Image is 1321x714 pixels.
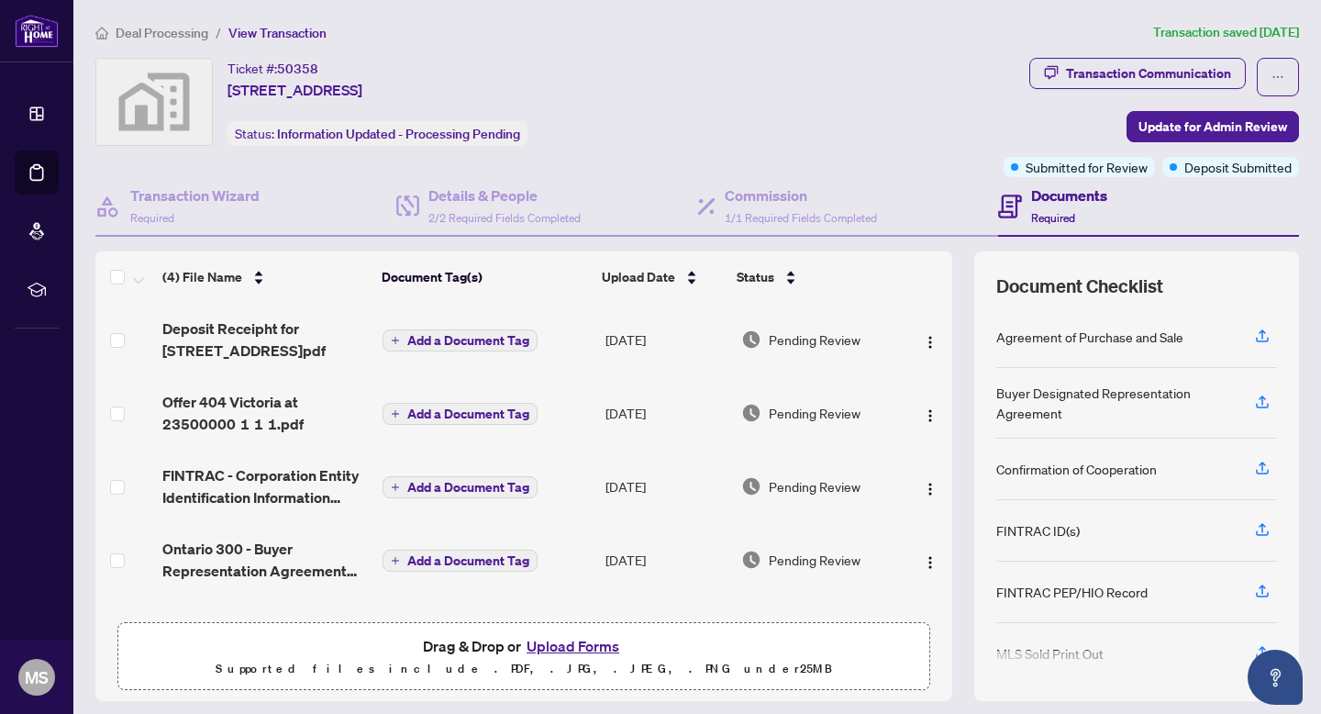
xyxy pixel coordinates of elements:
[383,549,538,573] button: Add a Document Tag
[407,334,529,347] span: Add a Document Tag
[162,318,368,362] span: Deposit Receipht for [STREET_ADDRESS]pdf
[996,459,1157,479] div: Confirmation of Cooperation
[1029,58,1246,89] button: Transaction Communication
[391,483,400,492] span: plus
[769,403,860,423] span: Pending Review
[916,325,945,354] button: Logo
[923,408,938,423] img: Logo
[216,22,221,43] li: /
[602,267,675,287] span: Upload Date
[598,303,734,376] td: [DATE]
[383,329,538,352] button: Add a Document Tag
[1026,157,1148,177] span: Submitted for Review
[737,267,774,287] span: Status
[130,211,174,225] span: Required
[1271,71,1284,84] span: ellipsis
[15,14,59,48] img: logo
[25,664,49,690] span: MS
[383,550,538,572] button: Add a Document Tag
[1138,112,1287,141] span: Update for Admin Review
[741,476,761,496] img: Document Status
[1127,111,1299,142] button: Update for Admin Review
[1031,211,1075,225] span: Required
[741,550,761,570] img: Document Status
[996,520,1080,541] div: FINTRAC ID(s)
[95,27,108,39] span: home
[741,403,761,423] img: Document Status
[1248,650,1303,705] button: Open asap
[423,634,625,658] span: Drag & Drop or
[383,403,538,425] button: Add a Document Tag
[598,376,734,450] td: [DATE]
[916,398,945,428] button: Logo
[923,555,938,570] img: Logo
[391,336,400,345] span: plus
[1184,157,1292,177] span: Deposit Submitted
[407,554,529,567] span: Add a Document Tag
[228,79,362,101] span: [STREET_ADDRESS]
[374,251,595,303] th: Document Tag(s)
[383,402,538,426] button: Add a Document Tag
[428,184,581,206] h4: Details & People
[391,556,400,565] span: plus
[1031,184,1107,206] h4: Documents
[521,634,625,658] button: Upload Forms
[155,251,374,303] th: (4) File Name
[598,523,734,597] td: [DATE]
[383,475,538,499] button: Add a Document Tag
[116,25,208,41] span: Deal Processing
[130,184,260,206] h4: Transaction Wizard
[741,329,761,350] img: Document Status
[407,407,529,420] span: Add a Document Tag
[228,121,527,146] div: Status:
[923,482,938,496] img: Logo
[118,623,929,691] span: Drag & Drop orUpload FormsSupported files include .PDF, .JPG, .JPEG, .PNG under25MB
[729,251,898,303] th: Status
[228,25,327,41] span: View Transaction
[407,481,529,494] span: Add a Document Tag
[383,329,538,351] button: Add a Document Tag
[162,391,368,435] span: Offer 404 Victoria at 23500000 1 1 1.pdf
[1153,22,1299,43] article: Transaction saved [DATE]
[725,211,877,225] span: 1/1 Required Fields Completed
[162,538,368,582] span: Ontario 300 - Buyer Representation Agreement Authority for Purchase2 6.pdf
[769,550,860,570] span: Pending Review
[1066,59,1231,88] div: Transaction Communication
[277,61,318,77] span: 50358
[923,335,938,350] img: Logo
[725,184,877,206] h4: Commission
[96,59,212,145] img: svg%3e
[916,472,945,501] button: Logo
[996,582,1148,602] div: FINTRAC PEP/HIO Record
[162,267,242,287] span: (4) File Name
[129,658,918,680] p: Supported files include .PDF, .JPG, .JPEG, .PNG under 25 MB
[277,126,520,142] span: Information Updated - Processing Pending
[383,476,538,498] button: Add a Document Tag
[916,545,945,575] button: Logo
[769,329,860,350] span: Pending Review
[428,211,581,225] span: 2/2 Required Fields Completed
[996,643,1104,664] div: MLS Sold Print Out
[996,273,1163,299] span: Document Checklist
[769,476,860,496] span: Pending Review
[594,251,729,303] th: Upload Date
[162,464,368,508] span: FINTRAC - Corporation Entity Identification Information Record 3.pdf
[228,58,318,79] div: Ticket #:
[391,409,400,418] span: plus
[996,383,1233,423] div: Buyer Designated Representation Agreement
[598,450,734,523] td: [DATE]
[996,327,1183,347] div: Agreement of Purchase and Sale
